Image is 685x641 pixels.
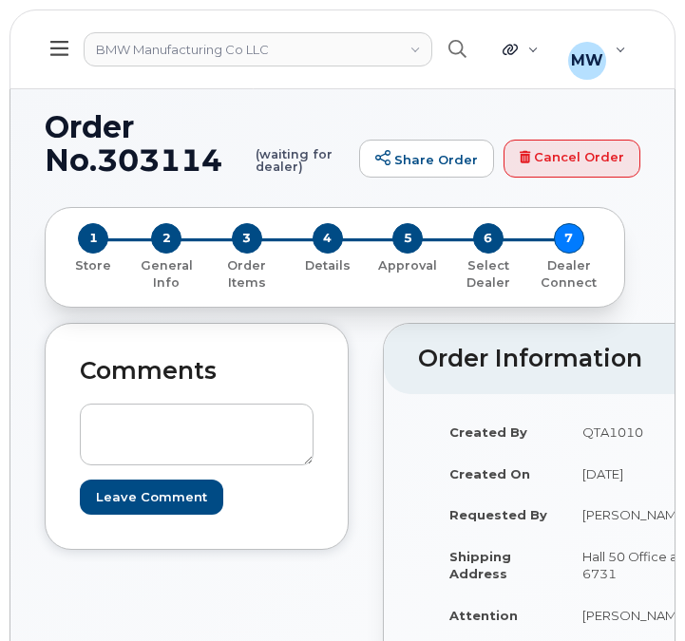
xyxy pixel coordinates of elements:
[368,254,448,273] a: 5 Approval
[134,257,200,292] p: General Info
[126,254,207,292] a: 2 General Info
[392,223,423,254] span: 5
[256,110,350,173] small: (waiting for dealer)
[313,223,343,254] span: 4
[206,254,287,292] a: 3 Order Items
[375,257,441,274] p: Approval
[449,466,530,481] strong: Created On
[456,257,522,292] p: Select Dealer
[232,223,262,254] span: 3
[449,549,511,582] strong: Shipping Address
[449,608,518,623] strong: Attention
[448,254,529,292] a: 6 Select Dealer
[61,254,126,273] a: 1 Store
[80,480,223,515] input: Leave Comment
[45,110,350,177] h1: Order No.303114
[473,223,504,254] span: 6
[287,254,368,273] a: 4 Details
[449,507,547,522] strong: Requested By
[80,358,314,385] h2: Comments
[504,140,640,178] a: Cancel Order
[295,257,360,274] p: Details
[68,257,119,274] p: Store
[359,140,494,178] a: Share Order
[151,223,181,254] span: 2
[214,257,279,292] p: Order Items
[78,223,108,254] span: 1
[449,424,527,440] strong: Created By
